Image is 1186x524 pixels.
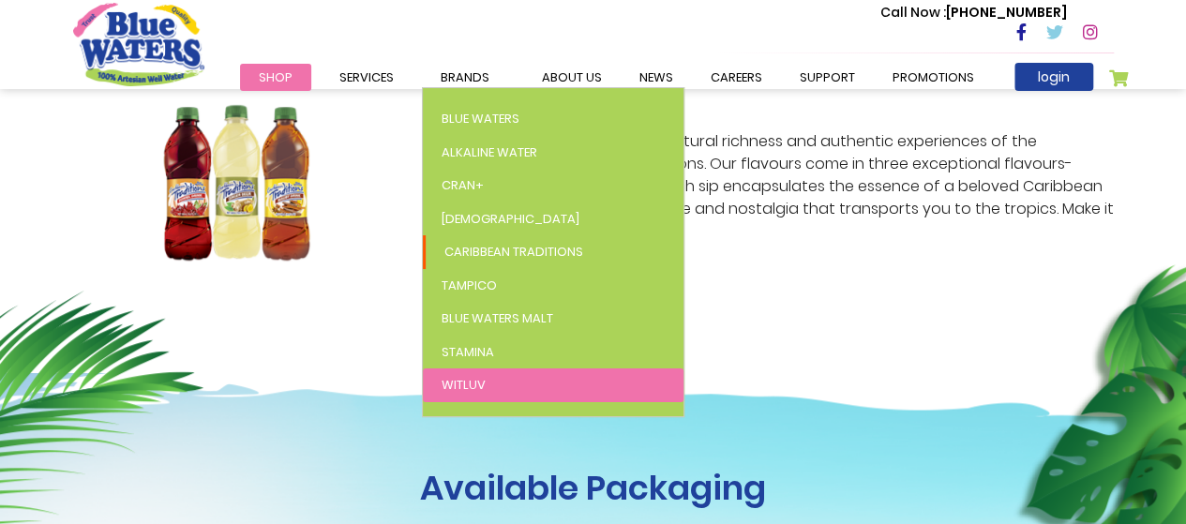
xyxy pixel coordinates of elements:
p: [PHONE_NUMBER] [880,3,1067,22]
a: News [621,64,692,91]
span: [DEMOGRAPHIC_DATA] [442,210,579,228]
p: Celebrate the vibrant flavours, cultural richness and authentic experiences of the Caribbean with... [429,130,1114,243]
a: login [1014,63,1093,91]
span: Caribbean Traditions [444,243,583,261]
span: WitLuv [442,376,486,394]
a: about us [523,64,621,91]
span: Cran+ [442,176,484,194]
span: Blue Waters Malt [442,309,553,327]
span: Blue Waters [442,110,519,127]
span: Call Now : [880,3,946,22]
span: Services [339,68,394,86]
a: careers [692,64,781,91]
span: Alkaline Water [442,143,537,161]
span: Shop [259,68,293,86]
h1: Available Packaging [73,468,1114,508]
span: Brands [441,68,489,86]
a: support [781,64,874,91]
a: store logo [73,3,204,85]
span: Stamina [442,343,494,361]
span: Tampico [442,277,497,294]
a: Promotions [874,64,993,91]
